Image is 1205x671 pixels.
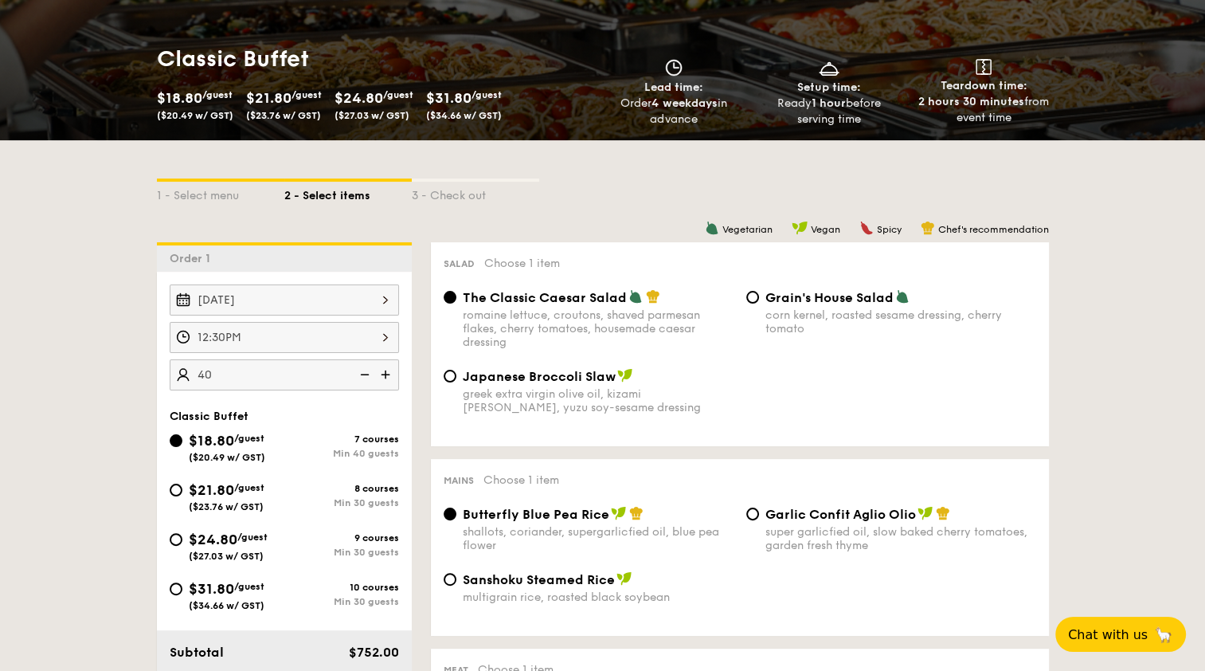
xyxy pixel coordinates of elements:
[817,59,841,77] img: icon-dish.430c3a2e.svg
[170,252,217,265] span: Order 1
[234,581,264,592] span: /guest
[284,596,399,607] div: Min 30 guests
[284,547,399,558] div: Min 30 guests
[917,506,933,520] img: icon-vegan.f8ff3823.svg
[170,583,182,595] input: $31.80/guest($34.66 w/ GST)10 coursesMin 30 guests
[629,506,644,520] img: icon-chef-hat.a58ddaea.svg
[463,387,734,414] div: greek extra virgin olive oil, kizami [PERSON_NAME], yuzu soy-sesame dressing
[941,79,1027,92] span: Teardown time:
[284,532,399,543] div: 9 courses
[797,80,861,94] span: Setup time:
[976,59,992,75] img: icon-teardown.65201eee.svg
[170,533,182,546] input: $24.80/guest($27.03 w/ GST)9 coursesMin 30 guests
[335,110,409,121] span: ($27.03 w/ GST)
[463,369,616,384] span: Japanese Broccoli Slaw
[765,308,1036,335] div: corn kernel, roasted sesame dressing, cherry tomato
[444,291,456,304] input: The Classic Caesar Saladromaine lettuce, croutons, shaved parmesan flakes, cherry tomatoes, house...
[170,410,248,423] span: Classic Buffet
[157,89,202,107] span: $18.80
[170,645,224,660] span: Subtotal
[291,89,322,100] span: /guest
[189,501,264,512] span: ($23.76 w/ GST)
[246,89,291,107] span: $21.80
[628,289,643,304] img: icon-vegetarian.fe4039eb.svg
[444,475,474,486] span: Mains
[189,432,234,449] span: $18.80
[284,448,399,459] div: Min 40 guests
[936,506,950,520] img: icon-chef-hat.a58ddaea.svg
[383,89,413,100] span: /guest
[189,600,264,611] span: ($34.66 w/ GST)
[189,452,265,463] span: ($20.49 w/ GST)
[157,45,597,73] h1: Classic Buffet
[463,290,627,305] span: The Classic Caesar Salad
[157,110,233,121] span: ($20.49 w/ GST)
[921,221,935,235] img: icon-chef-hat.a58ddaea.svg
[746,508,759,520] input: Garlic Confit Aglio Oliosuper garlicfied oil, slow baked cherry tomatoes, garden fresh thyme
[284,182,412,204] div: 2 - Select items
[375,359,399,390] img: icon-add.58712e84.svg
[765,507,916,522] span: Garlic Confit Aglio Olio
[284,434,399,445] div: 7 courses
[284,483,399,494] div: 8 courses
[444,573,456,586] input: Sanshoku Steamed Ricemultigrain rice, roasted black soybean
[463,525,734,552] div: shallots, coriander, supergarlicfied oil, blue pea flower
[646,289,660,304] img: icon-chef-hat.a58ddaea.svg
[746,291,759,304] input: Grain's House Saladcorn kernel, roasted sesame dressing, cherry tomato
[913,94,1055,126] div: from event time
[765,525,1036,552] div: super garlicfied oil, slow baked cherry tomatoes, garden fresh thyme
[895,289,910,304] img: icon-vegetarian.fe4039eb.svg
[1055,617,1186,652] button: Chat with us🦙
[644,80,703,94] span: Lead time:
[170,434,182,447] input: $18.80/guest($20.49 w/ GST)7 coursesMin 40 guests
[812,96,846,110] strong: 1 hour
[859,221,874,235] img: icon-spicy.37a8142b.svg
[603,96,745,128] div: Order in advance
[484,257,560,270] span: Choose 1 item
[757,96,900,128] div: Ready before serving time
[234,433,264,444] span: /guest
[1154,626,1173,644] span: 🦙
[463,507,609,522] span: Butterfly Blue Pea Rice
[705,221,719,235] img: icon-vegetarian.fe4039eb.svg
[157,182,284,204] div: 1 - Select menu
[617,368,633,383] img: icon-vegan.f8ff3823.svg
[170,284,399,316] input: Event date
[189,580,234,598] span: $31.80
[471,89,502,100] span: /guest
[284,497,399,508] div: Min 30 guests
[463,308,734,349] div: romaine lettuce, croutons, shaved parmesan flakes, cherry tomatoes, housemade caesar dressing
[189,481,234,499] span: $21.80
[792,221,808,235] img: icon-vegan.f8ff3823.svg
[651,96,717,110] strong: 4 weekdays
[426,89,471,107] span: $31.80
[444,508,456,520] input: Butterfly Blue Pea Riceshallots, coriander, supergarlicfied oil, blue pea flower
[412,182,539,204] div: 3 - Check out
[662,59,686,77] img: icon-clock.2db775ea.svg
[189,551,264,562] span: ($27.03 w/ GST)
[170,484,182,496] input: $21.80/guest($23.76 w/ GST)8 coursesMin 30 guests
[811,224,840,235] span: Vegan
[616,571,632,586] img: icon-vegan.f8ff3823.svg
[765,290,894,305] span: Grain's House Salad
[1068,627,1148,642] span: Chat with us
[246,110,321,121] span: ($23.76 w/ GST)
[444,370,456,383] input: Japanese Broccoli Slawgreek extra virgin olive oil, kizami [PERSON_NAME], yuzu soy-sesame dressing
[284,582,399,593] div: 10 courses
[463,572,615,587] span: Sanshoku Steamed Rice
[348,645,398,660] span: $752.00
[722,224,773,235] span: Vegetarian
[483,473,559,487] span: Choose 1 item
[918,95,1024,108] strong: 2 hours 30 minutes
[189,531,237,548] span: $24.80
[426,110,502,121] span: ($34.66 w/ GST)
[877,224,902,235] span: Spicy
[463,591,734,604] div: multigrain rice, roasted black soybean
[611,506,627,520] img: icon-vegan.f8ff3823.svg
[237,532,268,543] span: /guest
[351,359,375,390] img: icon-reduce.1d2dbef1.svg
[444,258,475,269] span: Salad
[234,482,264,493] span: /guest
[335,89,383,107] span: $24.80
[170,359,399,390] input: Number of guests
